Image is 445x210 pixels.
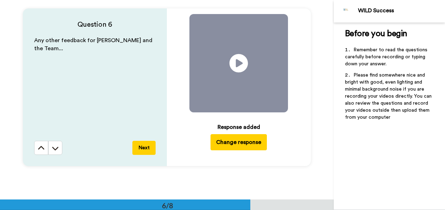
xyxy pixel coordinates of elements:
img: Profile Image [338,3,355,20]
div: WILD Success [358,7,445,14]
span: Before you begin [345,29,407,38]
button: Next [132,141,156,155]
span: Any other feedback for [PERSON_NAME] and the Team... [34,38,154,51]
div: Response added [218,123,260,131]
button: Change response [211,134,267,150]
span: Remember to read the questions carefully before recording or typing down your answer. [345,47,429,66]
h4: Question 6 [34,20,156,29]
span: Please find somewhere nice and bright with good, even lighting and minimal background noise if yo... [345,73,433,120]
